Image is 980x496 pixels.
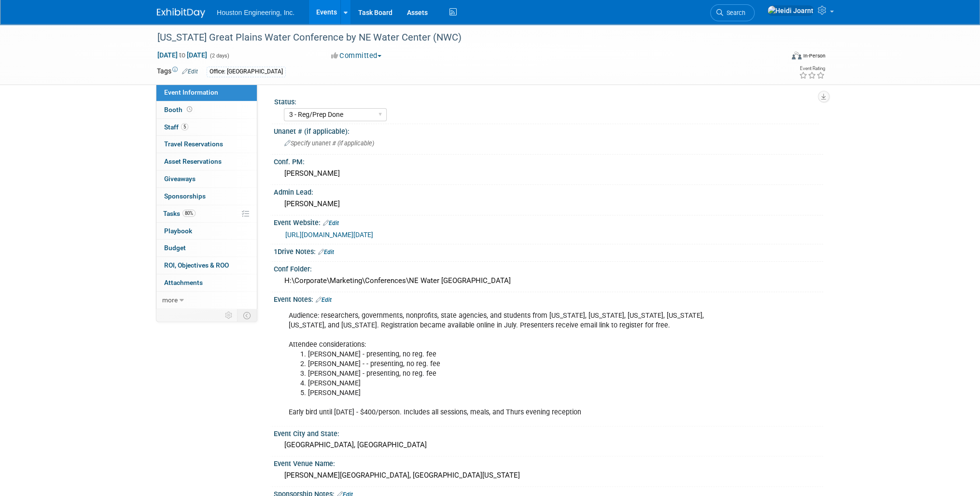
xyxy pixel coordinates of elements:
[308,369,711,379] li: [PERSON_NAME] - presenting, no reg. fee
[164,244,186,252] span: Budget
[156,119,257,136] a: Staff5
[274,426,823,439] div: Event City and State:
[182,210,196,217] span: 80%
[274,456,823,468] div: Event Venue Name:
[792,52,801,59] img: Format-Inperson.png
[164,123,188,131] span: Staff
[238,309,257,322] td: Toggle Event Tabs
[308,379,711,388] li: [PERSON_NAME]
[163,210,196,217] span: Tasks
[274,95,819,107] div: Status:
[274,185,823,197] div: Admin Lead:
[274,155,823,167] div: Conf. PM:
[162,296,178,304] span: more
[274,215,823,228] div: Event Website:
[281,197,816,212] div: [PERSON_NAME]
[156,292,257,309] a: more
[164,106,194,113] span: Booth
[217,9,294,16] span: Houston Engineering, Inc.
[207,67,286,77] div: Office: [GEOGRAPHIC_DATA]
[323,220,339,227] a: Edit
[767,5,814,16] img: Heidi Joarnt
[274,262,823,274] div: Conf Folder:
[164,140,223,148] span: Travel Reservations
[282,306,717,423] div: Audience: researchers, governments, nonprofits, state agencies, and students from [US_STATE], [US...
[156,136,257,153] a: Travel Reservations
[308,388,711,398] li: [PERSON_NAME]
[308,350,711,359] li: [PERSON_NAME] - presenting, no reg. fee
[156,274,257,291] a: Attachments
[316,297,332,303] a: Edit
[308,359,711,369] li: [PERSON_NAME] - - presenting, no reg. fee
[209,53,229,59] span: (2 days)
[164,227,192,235] span: Playbook
[157,8,205,18] img: ExhibitDay
[156,188,257,205] a: Sponsorships
[181,123,188,130] span: 5
[156,257,257,274] a: ROI, Objectives & ROO
[164,157,222,165] span: Asset Reservations
[185,106,194,113] span: Booth not reserved yet
[164,88,218,96] span: Event Information
[164,279,203,286] span: Attachments
[281,166,816,181] div: [PERSON_NAME]
[281,438,816,453] div: [GEOGRAPHIC_DATA], [GEOGRAPHIC_DATA]
[221,309,238,322] td: Personalize Event Tab Strip
[285,231,373,239] a: [URL][DOMAIN_NAME][DATE]
[281,273,816,288] div: H:\Corporate\Marketing\Conferences\NE Water [GEOGRAPHIC_DATA]
[164,261,229,269] span: ROI, Objectives & ROO
[318,249,334,255] a: Edit
[154,29,769,46] div: [US_STATE] Great Plains Water Conference by NE Water Center (NWC)
[182,68,198,75] a: Edit
[157,51,208,59] span: [DATE] [DATE]
[156,205,257,222] a: Tasks80%
[178,51,187,59] span: to
[274,244,823,257] div: 1Drive Notes:
[803,52,826,59] div: In-Person
[164,192,206,200] span: Sponsorships
[157,66,198,77] td: Tags
[710,4,755,21] a: Search
[156,101,257,118] a: Booth
[284,140,374,147] span: Specify unanet # (if applicable)
[281,468,816,483] div: [PERSON_NAME][GEOGRAPHIC_DATA], [GEOGRAPHIC_DATA][US_STATE]
[156,153,257,170] a: Asset Reservations
[156,223,257,240] a: Playbook
[726,50,826,65] div: Event Format
[274,124,823,136] div: Unanet # (if applicable):
[799,66,825,71] div: Event Rating
[164,175,196,183] span: Giveaways
[156,240,257,256] a: Budget
[156,170,257,187] a: Giveaways
[274,292,823,305] div: Event Notes:
[723,9,745,16] span: Search
[156,84,257,101] a: Event Information
[328,51,385,61] button: Committed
